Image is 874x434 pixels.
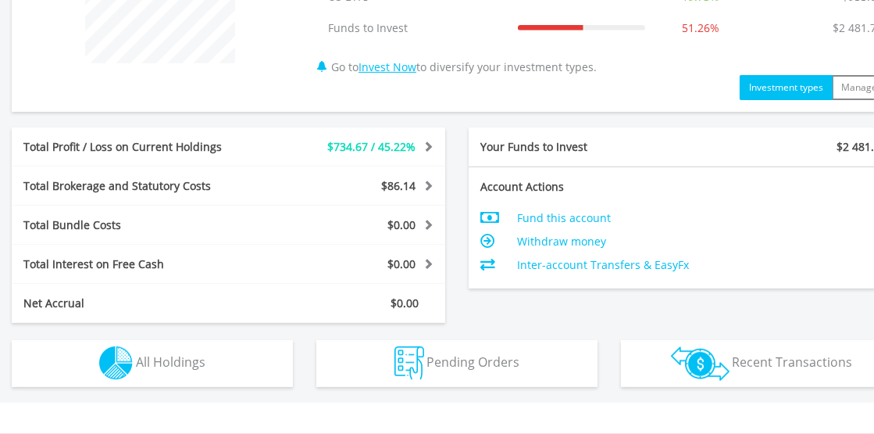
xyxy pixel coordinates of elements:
[136,353,205,371] span: All Holdings
[12,139,265,155] div: Total Profit / Loss on Current Holdings
[12,178,265,194] div: Total Brokerage and Statutory Costs
[469,139,686,155] div: Your Funds to Invest
[316,340,598,387] button: Pending Orders
[391,296,419,310] span: $0.00
[671,346,730,381] img: transactions-zar-wht.png
[12,340,293,387] button: All Holdings
[12,217,265,233] div: Total Bundle Costs
[99,346,133,380] img: holdings-wht.png
[427,353,520,371] span: Pending Orders
[359,59,416,74] a: Invest Now
[469,179,686,195] div: Account Actions
[327,139,416,154] span: $734.67 / 45.22%
[394,346,424,380] img: pending_instructions-wht.png
[12,296,265,311] div: Net Accrual
[320,13,510,44] td: Funds to Invest
[387,217,416,232] span: $0.00
[517,206,868,230] td: Fund this account
[387,256,416,271] span: $0.00
[12,256,265,272] div: Total Interest on Free Cash
[740,75,833,100] button: Investment types
[733,353,853,371] span: Recent Transactions
[517,230,868,253] td: Withdraw money
[653,13,748,44] td: 51.26%
[381,178,416,193] span: $86.14
[517,253,868,277] td: Inter-account Transfers & EasyFx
